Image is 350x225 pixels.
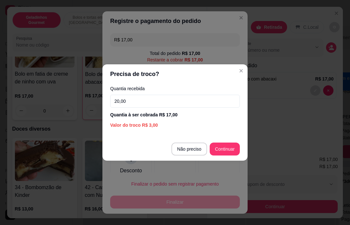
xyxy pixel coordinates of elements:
[171,143,207,155] button: Não preciso
[210,143,240,155] button: Continuar
[102,64,248,84] header: Precisa de troco?
[236,66,246,76] button: Close
[110,112,240,118] div: Quantia à ser cobrada R$ 17,00
[110,86,240,91] label: Quantia recebida
[110,122,240,128] div: Valor do troco R$ 3,00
